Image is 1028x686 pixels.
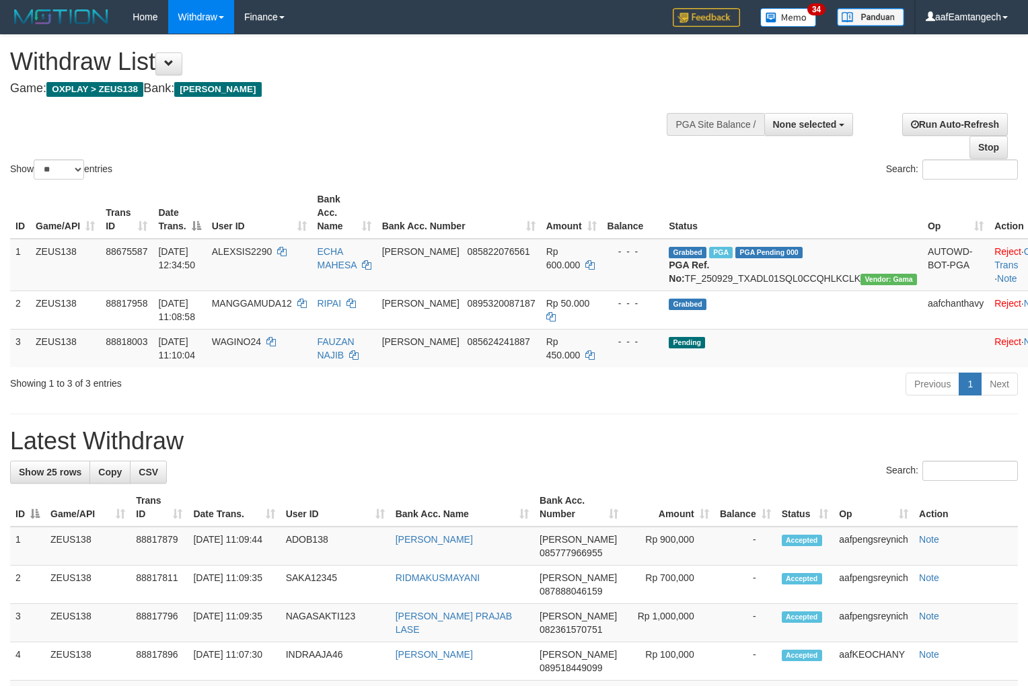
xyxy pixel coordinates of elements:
span: [DATE] 11:10:04 [158,336,195,360]
td: aafKEOCHANY [834,642,914,681]
th: Amount: activate to sort column ascending [624,488,714,527]
th: Bank Acc. Number: activate to sort column ascending [377,187,541,239]
td: - [714,642,776,681]
a: [PERSON_NAME] [396,534,473,545]
td: aafpengsreynich [834,566,914,604]
span: Pending [669,337,705,348]
span: Copy 085822076561 to clipboard [467,246,529,257]
span: 34 [807,3,825,15]
td: INDRAAJA46 [281,642,390,681]
button: None selected [764,113,854,136]
td: Rp 1,000,000 [624,604,714,642]
h4: Game: Bank: [10,82,672,96]
a: Reject [994,336,1021,347]
th: Game/API: activate to sort column ascending [45,488,131,527]
a: Note [919,611,939,621]
img: MOTION_logo.png [10,7,112,27]
span: [PERSON_NAME] [540,649,617,660]
span: [DATE] 12:34:50 [158,246,195,270]
span: [PERSON_NAME] [540,611,617,621]
span: [PERSON_NAME] [540,572,617,583]
a: RIPAI [318,298,342,309]
td: aafpengsreynich [834,604,914,642]
td: aafpengsreynich [834,527,914,566]
a: Note [919,534,939,545]
span: [PERSON_NAME] [382,298,460,309]
td: ZEUS138 [30,239,100,291]
span: Accepted [782,650,822,661]
span: [DATE] 11:08:58 [158,298,195,322]
td: - [714,604,776,642]
td: - [714,566,776,604]
img: panduan.png [837,8,904,26]
td: 3 [10,329,30,367]
td: SAKA12345 [281,566,390,604]
a: Note [919,649,939,660]
a: CSV [130,461,167,484]
th: Balance: activate to sort column ascending [714,488,776,527]
span: Grabbed [669,247,706,258]
div: - - - [608,245,659,258]
select: Showentries [34,159,84,180]
th: User ID: activate to sort column ascending [207,187,312,239]
td: 3 [10,604,45,642]
span: OXPLAY > ZEUS138 [46,82,143,97]
img: Feedback.jpg [673,8,740,27]
span: Copy [98,467,122,478]
a: [PERSON_NAME] [396,649,473,660]
div: Showing 1 to 3 of 3 entries [10,371,418,390]
span: Accepted [782,535,822,546]
th: Bank Acc. Number: activate to sort column ascending [534,488,624,527]
span: WAGINO24 [212,336,261,347]
th: Op: activate to sort column ascending [834,488,914,527]
a: Show 25 rows [10,461,90,484]
a: Note [919,572,939,583]
td: 88817879 [131,527,188,566]
td: 88817896 [131,642,188,681]
th: Amount: activate to sort column ascending [541,187,602,239]
td: Rp 900,000 [624,527,714,566]
td: [DATE] 11:09:35 [188,604,280,642]
th: Status: activate to sort column ascending [776,488,834,527]
div: PGA Site Balance / [667,113,764,136]
h1: Latest Withdraw [10,428,1018,455]
a: Note [997,273,1017,284]
td: ZEUS138 [30,291,100,329]
span: Accepted [782,573,822,584]
label: Show entries [10,159,112,180]
td: aafchanthavy [922,291,989,329]
span: 88675587 [106,246,147,257]
td: [DATE] 11:09:35 [188,566,280,604]
td: 88817796 [131,604,188,642]
span: Grabbed [669,299,706,310]
th: Action [914,488,1018,527]
img: Button%20Memo.svg [760,8,817,27]
a: Reject [994,246,1021,257]
span: 88818003 [106,336,147,347]
a: Next [981,373,1018,395]
td: 1 [10,239,30,291]
a: Run Auto-Refresh [902,113,1008,136]
th: Date Trans.: activate to sort column ascending [188,488,280,527]
span: Rp 450.000 [546,336,581,360]
td: 4 [10,642,45,681]
span: Copy 085624241887 to clipboard [467,336,529,347]
span: [PERSON_NAME] [540,534,617,545]
span: MANGGAMUDA12 [212,298,292,309]
span: Rp 50.000 [546,298,590,309]
th: Balance [602,187,664,239]
td: ZEUS138 [30,329,100,367]
td: TF_250929_TXADL01SQL0CCQHLKCLK [663,239,922,291]
th: ID: activate to sort column descending [10,488,45,527]
td: Rp 700,000 [624,566,714,604]
a: 1 [959,373,982,395]
a: Stop [969,136,1008,159]
td: [DATE] 11:07:30 [188,642,280,681]
a: Reject [994,298,1021,309]
span: Accepted [782,611,822,623]
th: Bank Acc. Name: activate to sort column ascending [390,488,534,527]
td: ZEUS138 [45,604,131,642]
td: Rp 100,000 [624,642,714,681]
th: Bank Acc. Name: activate to sort column ascending [312,187,377,239]
td: [DATE] 11:09:44 [188,527,280,566]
